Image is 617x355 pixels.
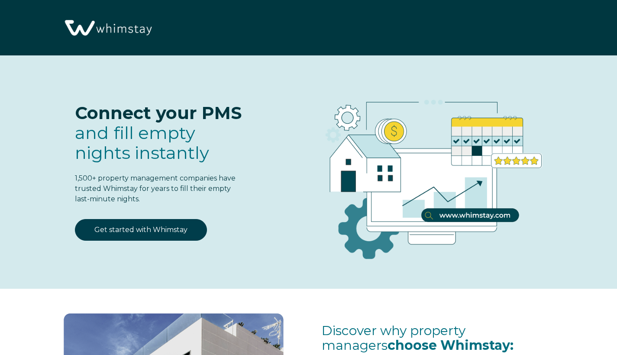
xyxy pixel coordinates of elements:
span: fill empty nights instantly [75,122,209,163]
span: Discover why property managers [322,323,514,354]
span: choose Whimstay: [388,337,514,353]
img: Whimstay Logo-02 1 [61,4,155,52]
span: and [75,122,209,163]
span: Connect your PMS [75,102,242,123]
img: RBO Ilustrations-03 [276,73,581,273]
span: 1,500+ property management companies have trusted Whimstay for years to fill their empty last-min... [75,174,236,203]
a: Get started with Whimstay [75,219,207,241]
